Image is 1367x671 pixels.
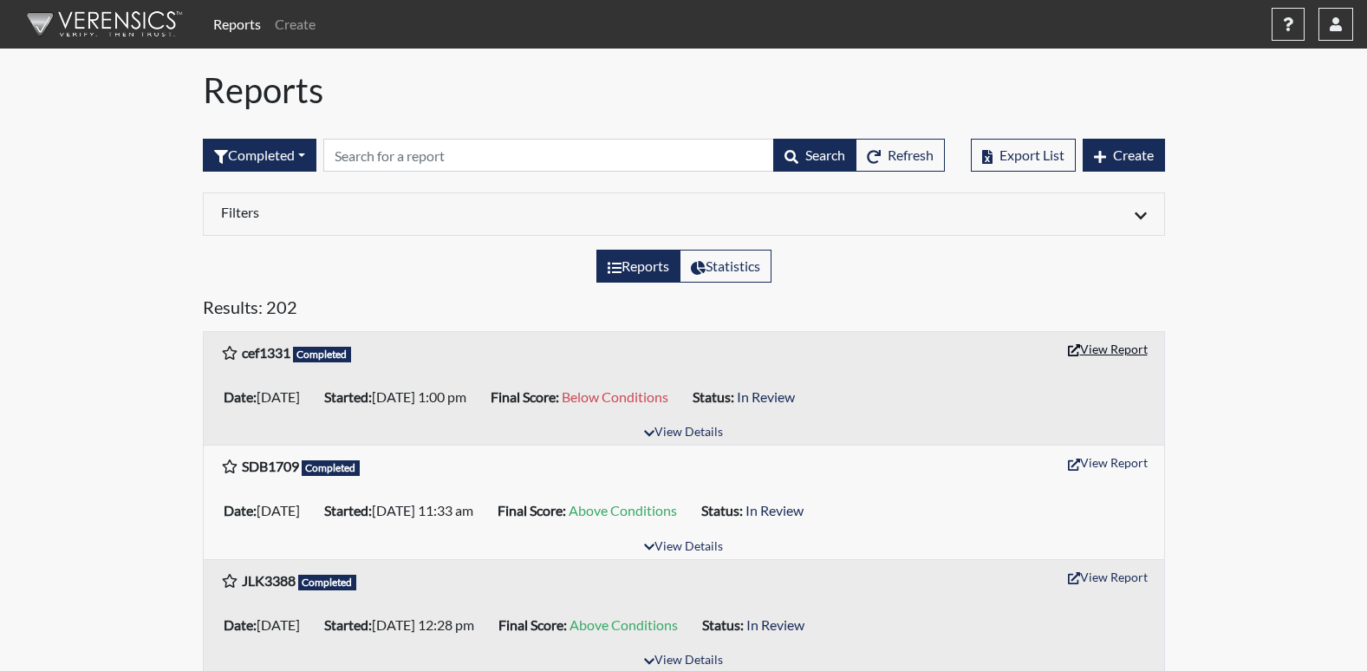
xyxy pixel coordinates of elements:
b: JLK3388 [242,572,296,589]
b: Started: [324,388,372,405]
b: Status: [693,388,734,405]
b: cef1331 [242,344,290,361]
span: Refresh [888,147,934,163]
li: [DATE] [217,497,317,524]
li: [DATE] 11:33 am [317,497,491,524]
b: SDB1709 [242,458,299,474]
span: Export List [999,147,1064,163]
span: Search [805,147,845,163]
button: View Details [636,421,731,445]
b: Date: [224,388,257,405]
a: Create [268,7,322,42]
b: Started: [324,502,372,518]
span: Completed [298,575,357,590]
b: Final Score: [498,502,566,518]
div: Filter by interview status [203,139,316,172]
button: Refresh [856,139,945,172]
b: Date: [224,502,257,518]
button: View Details [636,536,731,559]
b: Final Score: [491,388,559,405]
a: Reports [206,7,268,42]
b: Started: [324,616,372,633]
input: Search by Registration ID, Interview Number, or Investigation Name. [323,139,774,172]
span: Completed [293,347,352,362]
span: In Review [746,616,804,633]
li: [DATE] [217,383,317,411]
li: [DATE] [217,611,317,639]
span: Completed [302,460,361,476]
h1: Reports [203,69,1165,111]
button: Completed [203,139,316,172]
h6: Filters [221,204,671,220]
span: Above Conditions [570,616,678,633]
b: Status: [702,616,744,633]
b: Final Score: [498,616,567,633]
button: View Report [1060,564,1155,590]
span: In Review [737,388,795,405]
h5: Results: 202 [203,296,1165,324]
div: Click to expand/collapse filters [208,204,1160,225]
span: Above Conditions [569,502,677,518]
button: View Report [1060,335,1155,362]
button: View Report [1060,449,1155,476]
label: View statistics about completed interviews [680,250,771,283]
span: Create [1113,147,1154,163]
button: Export List [971,139,1076,172]
b: Date: [224,616,257,633]
label: View the list of reports [596,250,680,283]
span: In Review [745,502,804,518]
b: Status: [701,502,743,518]
li: [DATE] 1:00 pm [317,383,484,411]
li: [DATE] 12:28 pm [317,611,491,639]
button: Create [1083,139,1165,172]
button: Search [773,139,856,172]
span: Below Conditions [562,388,668,405]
